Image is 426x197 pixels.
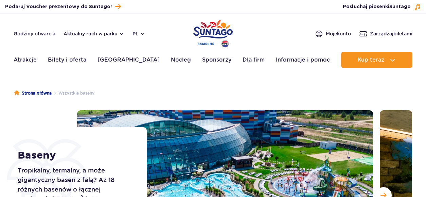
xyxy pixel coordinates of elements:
[359,30,412,38] a: Zarządzajbiletami
[14,30,55,37] a: Godziny otwarcia
[52,90,94,97] li: Wszystkie baseny
[341,52,412,68] button: Kup teraz
[48,52,86,68] a: Bilety i oferta
[64,31,124,36] button: Aktualny ruch w parku
[97,52,160,68] a: [GEOGRAPHIC_DATA]
[343,3,411,10] span: Posłuchaj piosenki
[370,30,412,37] span: Zarządzaj biletami
[202,52,231,68] a: Sponsorzy
[171,52,191,68] a: Nocleg
[276,52,330,68] a: Informacje i pomoc
[5,3,112,10] span: Podaruj Voucher prezentowy do Suntago!
[193,17,233,48] a: Park of Poland
[14,90,52,97] a: Strona główna
[343,3,421,10] button: Posłuchaj piosenkiSuntago
[132,30,145,37] button: pl
[326,30,351,37] span: Moje konto
[14,52,37,68] a: Atrakcje
[5,2,121,11] a: Podaruj Voucher prezentowy do Suntago!
[315,30,351,38] a: Mojekonto
[357,57,384,63] span: Kup teraz
[389,4,411,9] span: Suntago
[18,149,131,162] h1: Baseny
[243,52,265,68] a: Dla firm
